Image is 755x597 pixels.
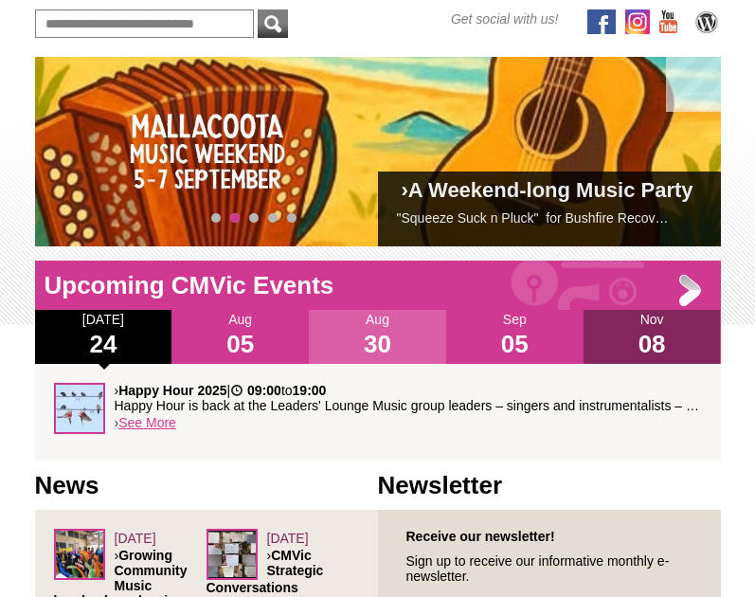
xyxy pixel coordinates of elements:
[397,181,702,208] h2: ›
[171,310,309,364] div: Aug
[207,529,258,580] img: Leaders-Forum_sq.png
[54,383,702,442] div: ›
[118,383,226,398] strong: Happy Hour 2025
[35,329,172,359] h1: 24
[118,415,176,430] a: See More
[35,270,721,300] h1: Upcoming CMVic Events
[54,383,105,434] img: Happy_Hour_sq.jpg
[293,383,327,398] strong: 19:00
[171,329,309,359] h1: 05
[54,529,105,580] img: Screenshot_2025-06-03_at_4.38.34%E2%80%AFPM.png
[692,9,721,34] img: CMVic Blog
[451,9,559,28] span: Get social with us!
[267,531,309,546] span: [DATE]
[625,9,650,34] img: icon-instagram.png
[584,310,721,364] div: Nov
[584,329,721,359] h1: 08
[408,178,693,202] a: A Weekend-long Music Party
[446,329,584,359] h1: 05
[446,310,584,364] div: Sep
[378,470,721,500] h1: Newsletter
[115,383,702,413] p: › | to Happy Hour is back at the Leaders' Lounge Music group leaders – singers and instrumentalis...
[115,531,156,546] span: [DATE]
[309,310,446,364] div: Aug
[35,470,378,500] h1: News
[406,529,555,544] strong: Receive our newsletter!
[247,383,281,398] strong: 09:00
[397,553,702,584] p: Sign up to receive our informative monthly e-newsletter.
[309,329,446,359] h1: 30
[35,310,172,364] div: [DATE]
[397,210,674,226] a: "Squeeze Suck n Pluck" for Bushfire Recovery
